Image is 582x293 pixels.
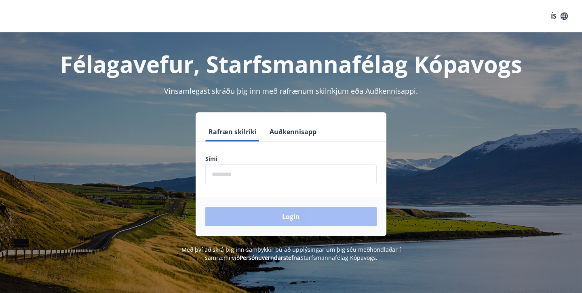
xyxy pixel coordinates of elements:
[181,246,401,261] span: Með því að skrá þig inn samþykkir þú að upplýsingar um þig séu meðhöndlaðar í samræmi við Starfsm...
[546,9,572,23] button: ÍS
[205,155,377,163] label: Sími
[205,122,260,141] button: Rafræn skilríki
[266,122,320,141] button: Auðkennisapp
[240,254,300,261] a: Persónuverndarstefna
[164,86,418,96] span: Vinsamlegast skráðu þig inn með rafrænum skilríkjum eða Auðkennisappi.
[10,48,572,79] h1: Félagavefur, Starfsmannafélag Kópavogs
